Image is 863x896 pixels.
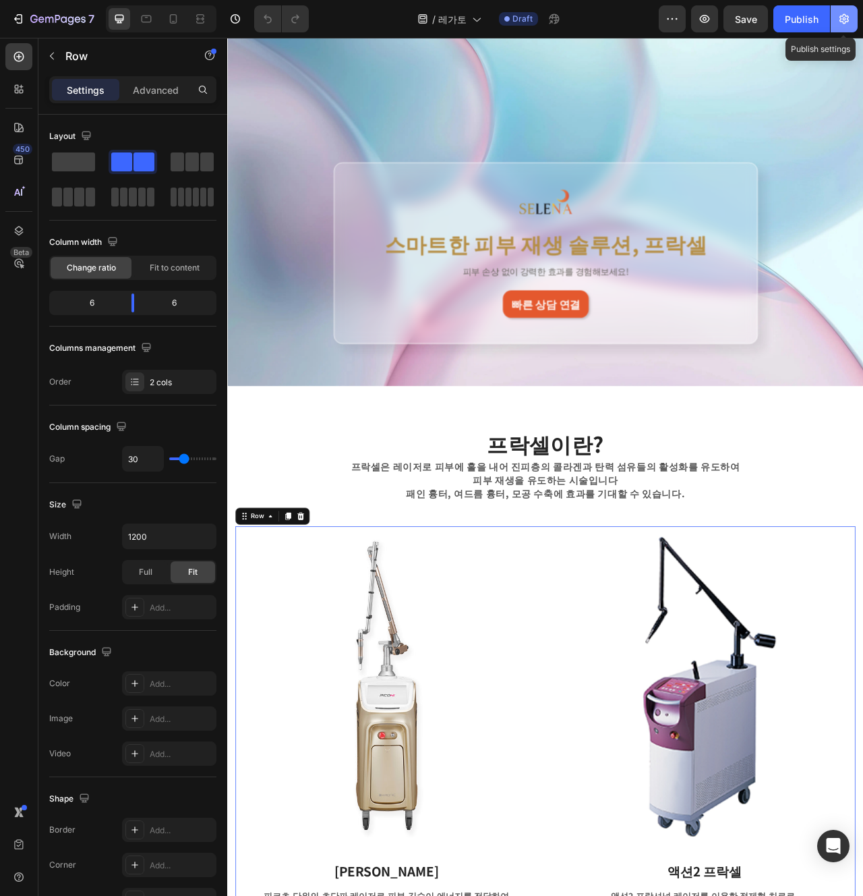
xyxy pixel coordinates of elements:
[88,11,94,27] p: 7
[49,530,71,542] div: Width
[10,497,799,535] h2: 프락셀이란?
[49,339,154,358] div: Columns management
[49,824,76,836] div: Border
[817,830,850,862] div: Open Intercom Messenger
[150,713,213,725] div: Add...
[49,233,121,252] div: Column width
[123,447,163,471] input: Auto
[49,376,71,388] div: Order
[438,12,467,26] span: 레가토
[150,678,213,690] div: Add...
[150,860,213,872] div: Add...
[350,321,459,356] button: <p>빠른 상담 연결</p>
[49,748,71,760] div: Video
[5,5,100,32] button: 7
[65,48,180,64] p: Row
[49,677,70,690] div: Color
[169,290,640,304] p: 피부 손상 없이 강력한 효과를 경험해보세요!
[49,644,115,662] div: Background
[79,536,730,588] p: 프락셀은 레이저로 피부에 홀을 내어 진피층의 콜라겐과 탄력 섬유들의 활성화를 유도하여 피부 재생을 유도하는 시술입니다 패인 흉터, 여드름 흉터, 모공 수축에 효과를 기대할 수...
[49,496,85,514] div: Size
[735,13,757,25] span: Save
[49,453,65,465] div: Gap
[723,5,768,32] button: Save
[254,5,309,32] div: Undo/Redo
[49,859,76,871] div: Corner
[150,376,213,389] div: 2 cols
[150,824,213,837] div: Add...
[168,243,641,281] h2: 스마트한 피부 재생 솔루션, 프락셀
[188,566,198,578] span: Fit
[10,247,32,258] div: Beta
[49,712,73,725] div: Image
[49,601,80,613] div: Padding
[512,13,533,25] span: Draft
[150,748,213,760] div: Add...
[67,83,105,97] p: Settings
[432,12,436,26] span: /
[49,790,92,808] div: Shape
[150,602,213,614] div: Add...
[27,603,49,615] div: Row
[52,293,121,312] div: 6
[785,12,819,26] div: Publish
[139,566,152,578] span: Full
[49,128,94,146] div: Layout
[123,524,216,549] input: Auto
[353,192,456,227] img: 2025-08-11___1.24.54-removebg-preview.png
[361,329,448,349] p: 빠른 상담 연결
[49,566,74,578] div: Height
[150,262,200,274] span: Fit to content
[67,262,116,274] span: Change ratio
[13,144,32,155] div: 450
[773,5,830,32] button: Publish
[145,293,214,312] div: 6
[133,83,179,97] p: Advanced
[49,418,129,437] div: Column spacing
[227,38,863,896] iframe: Design area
